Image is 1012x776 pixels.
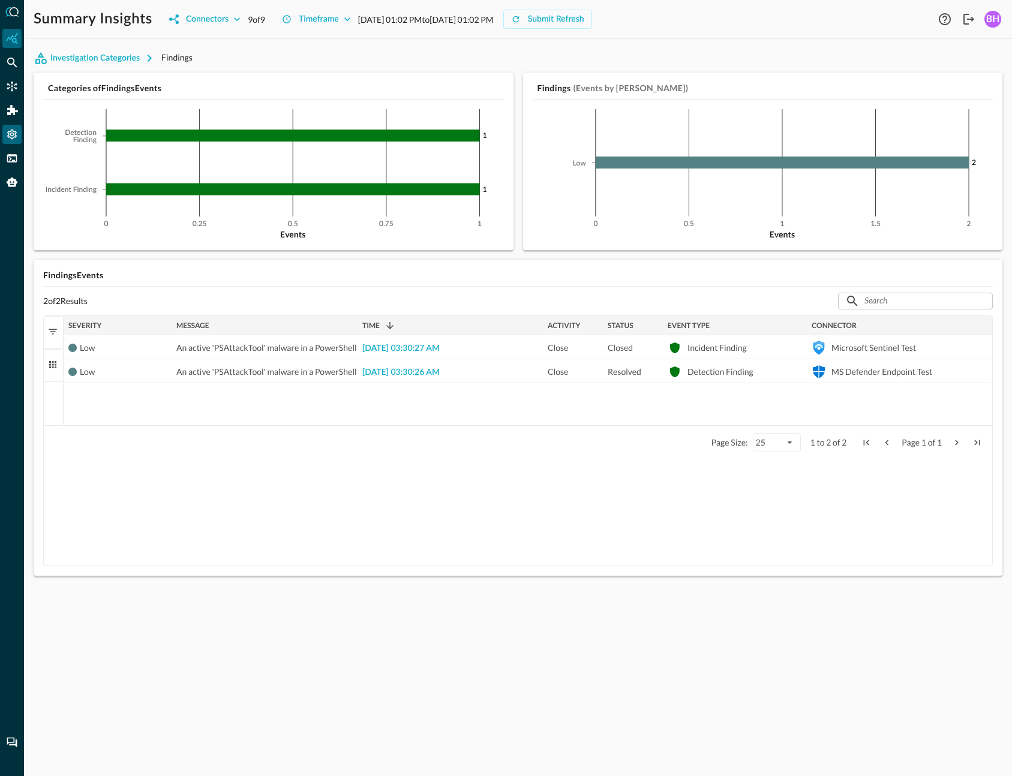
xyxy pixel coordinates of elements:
tspan: 2 [967,221,971,228]
tspan: 1 [478,221,482,228]
tspan: 1 [780,221,784,228]
div: Submit Refresh [528,12,584,27]
tspan: Finding [73,137,97,144]
button: Connectors [162,10,248,29]
span: Close [548,336,568,360]
span: Page [902,437,920,447]
h5: Categories of Findings Events [48,82,504,94]
p: 2 of 2 Results [43,296,88,306]
button: Timeframe [275,10,358,29]
tspan: Incident Finding [46,187,97,194]
div: Low [80,336,95,360]
span: Event Type [668,321,710,330]
div: Timeframe [299,12,339,27]
tspan: 1.5 [870,221,881,228]
div: Page Size: [711,437,748,447]
span: Message [176,321,209,330]
tspan: 0 [593,221,597,228]
tspan: Events [770,229,795,239]
h5: (Events by [PERSON_NAME]) [573,82,688,94]
span: Activity [548,321,580,330]
span: 2 [826,437,831,447]
tspan: 0.75 [379,221,394,228]
tspan: 1 [483,185,487,194]
input: Search [864,290,965,312]
div: Query Agent [2,173,22,192]
span: of [928,437,936,447]
p: [DATE] 01:02 PM to [DATE] 01:02 PM [358,13,494,26]
div: Chat [2,733,22,752]
div: Page Size [753,433,801,452]
span: Closed [608,336,633,360]
p: 9 of 9 [248,13,265,26]
tspan: 0.25 [193,221,207,228]
div: First Page [861,437,872,448]
div: Last Page [972,437,983,448]
div: FSQL [2,149,22,168]
div: Microsoft Sentinel Test [831,336,916,360]
span: Severity [68,321,101,330]
div: Previous Page [881,437,892,448]
span: Resolved [608,360,641,384]
button: Investigation Categories [34,49,161,68]
div: Next Page [951,437,962,448]
span: An active 'PSAttackTool' malware in a PowerShell script was prevented from executing via AMSI [176,360,525,384]
div: Detection Finding [687,360,753,384]
span: 2 [842,437,846,447]
div: Addons [3,101,22,120]
span: 1 [937,437,942,447]
span: 1 [921,437,926,447]
div: Summary Insights [2,29,22,48]
span: Status [608,321,633,330]
span: Close [548,360,568,384]
svg: Microsoft Defender for Endpoint [812,365,826,379]
tspan: Detection [65,130,97,137]
div: Incident Finding [687,336,747,360]
span: An active 'PSAttackTool' malware in a PowerShell script was prevented from executing via AMSI, [176,336,527,360]
div: Low [80,360,95,384]
tspan: 1 [483,131,487,140]
span: Connector [812,321,857,330]
tspan: 2 [972,158,976,167]
div: 25 [756,437,785,447]
tspan: 0.5 [288,221,298,228]
span: of [833,437,840,447]
tspan: 0 [104,221,108,228]
span: Findings [161,52,193,62]
tspan: 0.5 [684,221,694,228]
svg: Microsoft Sentinel - Incidents [812,341,826,355]
tspan: Low [572,160,586,167]
div: BH [984,11,1001,28]
div: MS Defender Endpoint Test [831,360,932,384]
button: Submit Refresh [503,10,592,29]
div: Federated Search [2,53,22,72]
div: Connectors [2,77,22,96]
div: Settings [2,125,22,144]
button: Logout [959,10,978,29]
button: Help [935,10,954,29]
tspan: Events [280,229,305,239]
span: [DATE] 03:30:26 AM [362,368,440,377]
span: to [816,437,824,447]
span: [DATE] 03:30:27 AM [362,344,440,353]
h5: Findings [537,82,571,94]
span: 1 [810,437,815,447]
h5: Findings Events [43,269,993,281]
span: Time [362,321,380,330]
h1: Summary Insights [34,10,152,29]
div: Connectors [186,12,229,27]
